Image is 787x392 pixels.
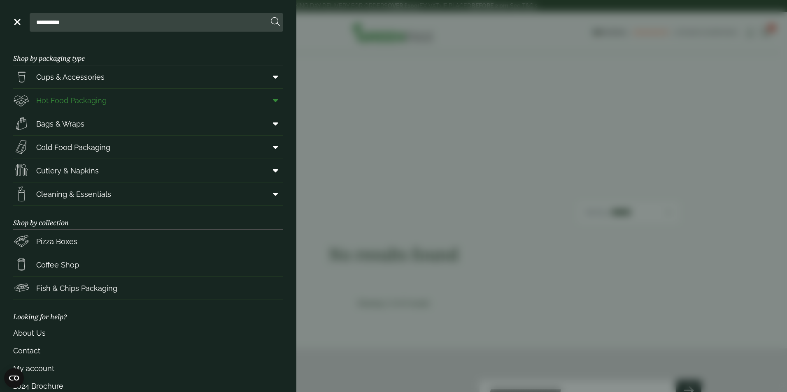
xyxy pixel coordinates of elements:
[13,342,283,360] a: Contact
[4,368,24,388] button: Open CMP widget
[13,253,283,276] a: Coffee Shop
[13,112,283,135] a: Bags & Wraps
[13,42,283,65] h3: Shop by packaging type
[36,236,77,247] span: Pizza Boxes
[13,89,283,112] a: Hot Food Packaging
[13,182,283,205] a: Cleaning & Essentials
[13,230,283,253] a: Pizza Boxes
[13,159,283,182] a: Cutlery & Napkins
[13,162,30,179] img: Cutlery.svg
[13,300,283,324] h3: Looking for help?
[13,115,30,132] img: Paper_carriers.svg
[13,360,283,377] a: My account
[13,233,30,249] img: Pizza_boxes.svg
[36,283,117,294] span: Fish & Chips Packaging
[13,69,30,85] img: PintNhalf_cup.svg
[13,65,283,88] a: Cups & Accessories
[13,139,30,155] img: Sandwich_box.svg
[36,189,111,200] span: Cleaning & Essentials
[13,186,30,202] img: open-wipe.svg
[36,71,105,83] span: Cups & Accessories
[36,142,110,153] span: Cold Food Packaging
[13,280,30,296] img: FishNchip_box.svg
[36,118,84,129] span: Bags & Wraps
[13,277,283,300] a: Fish & Chips Packaging
[36,165,99,176] span: Cutlery & Napkins
[13,206,283,230] h3: Shop by collection
[13,136,283,159] a: Cold Food Packaging
[36,259,79,270] span: Coffee Shop
[13,92,30,108] img: Deli_box.svg
[13,324,283,342] a: About Us
[13,256,30,273] img: HotDrink_paperCup.svg
[36,95,107,106] span: Hot Food Packaging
